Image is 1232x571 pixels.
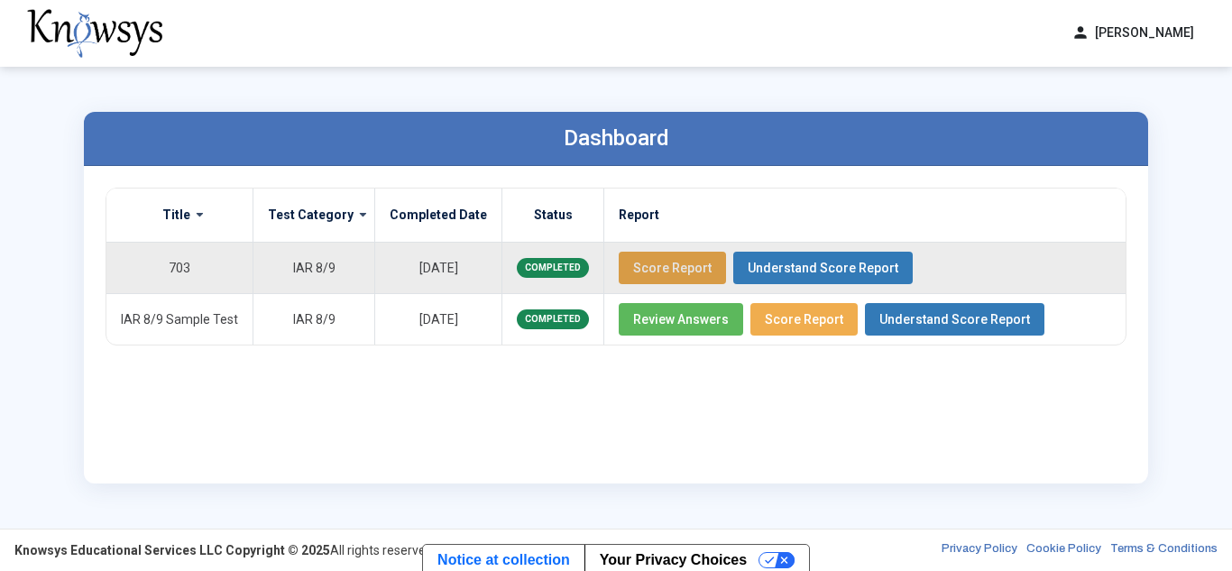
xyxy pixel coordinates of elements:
[942,541,1017,559] a: Privacy Policy
[517,258,589,278] span: COMPLETED
[375,242,502,293] td: [DATE]
[517,309,589,329] span: COMPLETED
[619,303,743,336] button: Review Answers
[162,207,190,223] label: Title
[619,252,726,284] button: Score Report
[633,261,712,275] span: Score Report
[733,252,913,284] button: Understand Score Report
[390,207,487,223] label: Completed Date
[765,312,843,327] span: Score Report
[375,293,502,345] td: [DATE]
[748,261,898,275] span: Understand Score Report
[1110,541,1218,559] a: Terms & Conditions
[268,207,354,223] label: Test Category
[106,242,253,293] td: 703
[253,242,375,293] td: IAR 8/9
[879,312,1030,327] span: Understand Score Report
[1026,541,1101,559] a: Cookie Policy
[633,312,729,327] span: Review Answers
[564,125,669,151] label: Dashboard
[14,543,330,557] strong: Knowsys Educational Services LLC Copyright © 2025
[865,303,1044,336] button: Understand Score Report
[1071,23,1089,42] span: person
[253,293,375,345] td: IAR 8/9
[502,189,604,243] th: Status
[604,189,1126,243] th: Report
[106,293,253,345] td: IAR 8/9 Sample Test
[27,9,162,58] img: knowsys-logo.png
[14,541,436,559] div: All rights reserved.
[1061,18,1205,48] button: person[PERSON_NAME]
[750,303,858,336] button: Score Report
